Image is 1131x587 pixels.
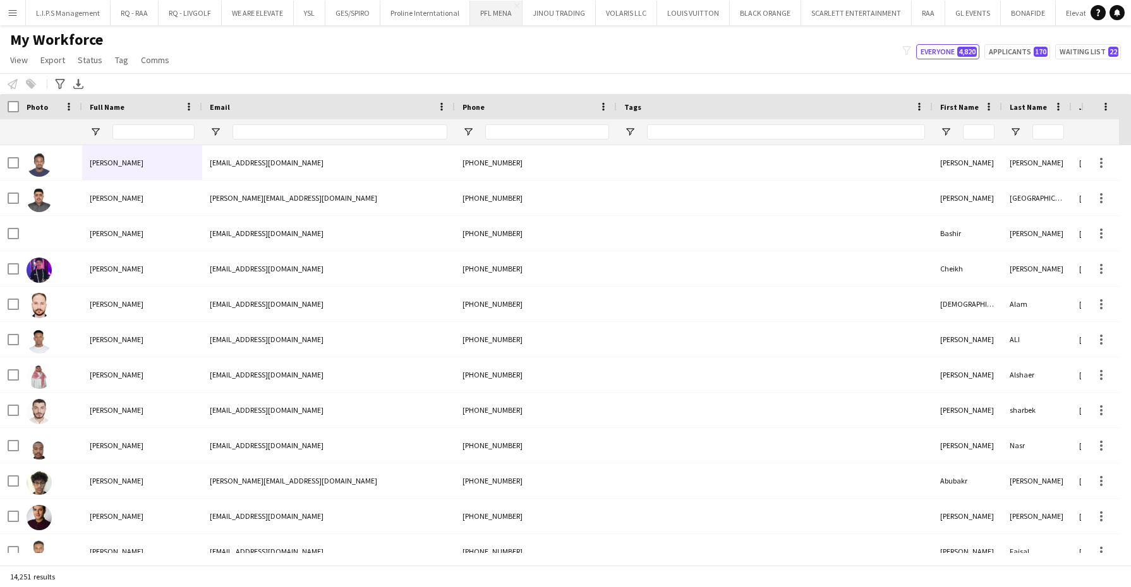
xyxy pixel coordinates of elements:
[202,534,455,569] div: [EMAIL_ADDRESS][DOMAIN_NAME]
[1001,1,1056,25] button: BONAFIDE
[1032,124,1064,139] input: Last Name Filter Input
[202,287,455,321] div: [EMAIL_ADDRESS][DOMAIN_NAME]
[933,145,1002,180] div: [PERSON_NAME]
[1002,357,1072,392] div: Alshaer
[455,357,617,392] div: [PHONE_NUMBER]
[455,428,617,463] div: [PHONE_NUMBER]
[1002,393,1072,427] div: sharbek
[1002,251,1072,286] div: [PERSON_NAME]
[202,428,455,463] div: [EMAIL_ADDRESS][DOMAIN_NAME]
[940,126,952,138] button: Open Filter Menu
[27,187,52,212] img: Abdullah Aref Salem
[933,393,1002,427] div: [PERSON_NAME]
[1002,145,1072,180] div: [PERSON_NAME]
[90,299,143,309] span: [PERSON_NAME]
[78,54,102,66] span: Status
[27,434,52,460] img: Abdulrahman Nasr
[455,216,617,251] div: [PHONE_NUMBER]
[202,393,455,427] div: [EMAIL_ADDRESS][DOMAIN_NAME]
[945,1,1001,25] button: GL EVENTS
[1002,216,1072,251] div: [PERSON_NAME]
[27,364,52,389] img: Abdulaziz Alshaer
[1079,126,1091,138] button: Open Filter Menu
[115,54,128,66] span: Tag
[657,1,730,25] button: LOUIS VUITTON
[35,52,70,68] a: Export
[647,124,925,139] input: Tags Filter Input
[916,44,979,59] button: Everyone4,820
[27,505,52,530] img: Adnan Suleymanov
[10,54,28,66] span: View
[1002,428,1072,463] div: Nasr
[455,251,617,286] div: [PHONE_NUMBER]
[470,1,523,25] button: PFL MENA
[984,44,1050,59] button: Applicants170
[933,499,1002,533] div: [PERSON_NAME]
[1002,499,1072,533] div: [PERSON_NAME]
[27,293,52,318] img: Muhammad Alam
[1034,47,1048,57] span: 170
[90,126,101,138] button: Open Filter Menu
[112,124,195,139] input: Full Name Filter Input
[933,463,1002,498] div: Abubakr
[110,52,133,68] a: Tag
[202,322,455,357] div: [EMAIL_ADDRESS][DOMAIN_NAME]
[10,30,103,49] span: My Workforce
[485,124,609,139] input: Phone Filter Input
[90,547,143,556] span: [PERSON_NAME]
[90,441,143,450] span: [PERSON_NAME]
[71,76,86,92] app-action-btn: Export XLSX
[912,1,945,25] button: RAA
[933,216,1002,251] div: Bashir
[90,264,143,273] span: [PERSON_NAME]
[933,534,1002,569] div: [PERSON_NAME]
[455,322,617,357] div: [PHONE_NUMBER]
[202,145,455,180] div: [EMAIL_ADDRESS][DOMAIN_NAME]
[136,52,174,68] a: Comms
[1002,322,1072,357] div: ALI
[202,181,455,215] div: [PERSON_NAME][EMAIL_ADDRESS][DOMAIN_NAME]
[5,52,33,68] a: View
[380,1,470,25] button: Proline Interntational
[294,1,325,25] button: YSL
[596,1,657,25] button: VOLARIS LLC
[1002,181,1072,215] div: [GEOGRAPHIC_DATA]
[463,102,485,112] span: Phone
[933,322,1002,357] div: [PERSON_NAME]
[222,1,294,25] button: WE ARE ELEVATE
[933,357,1002,392] div: [PERSON_NAME]
[455,534,617,569] div: [PHONE_NUMBER]
[202,251,455,286] div: [EMAIL_ADDRESS][DOMAIN_NAME]
[90,158,143,167] span: [PERSON_NAME]
[27,151,52,177] img: Abdullah Abdulqadir Mohamed
[73,52,107,68] a: Status
[933,428,1002,463] div: [PERSON_NAME]
[1002,534,1072,569] div: Faisal
[233,124,447,139] input: Email Filter Input
[202,499,455,533] div: [EMAIL_ADDRESS][DOMAIN_NAME]
[933,251,1002,286] div: Cheikh
[963,124,995,139] input: First Name Filter Input
[933,287,1002,321] div: [DEMOGRAPHIC_DATA]
[159,1,222,25] button: RQ - LIVGOLF
[90,335,143,344] span: [PERSON_NAME]
[202,463,455,498] div: [PERSON_NAME][EMAIL_ADDRESS][DOMAIN_NAME]
[27,328,52,353] img: SEID ALI
[27,399,52,424] img: Abdullah sharbek
[27,540,52,566] img: Ahmed Faisal
[27,258,52,283] img: Cheikh Ahmed
[1010,102,1047,112] span: Last Name
[90,193,143,203] span: [PERSON_NAME]
[730,1,801,25] button: BLACK ORANGE
[202,216,455,251] div: [EMAIL_ADDRESS][DOMAIN_NAME]
[455,499,617,533] div: [PHONE_NUMBER]
[455,145,617,180] div: [PHONE_NUMBER]
[1079,102,1104,112] span: Joined
[933,181,1002,215] div: [PERSON_NAME]
[90,370,143,379] span: [PERSON_NAME]
[202,357,455,392] div: [EMAIL_ADDRESS][DOMAIN_NAME]
[90,102,124,112] span: Full Name
[1002,287,1072,321] div: Alam
[111,1,159,25] button: RQ - RAA
[455,463,617,498] div: [PHONE_NUMBER]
